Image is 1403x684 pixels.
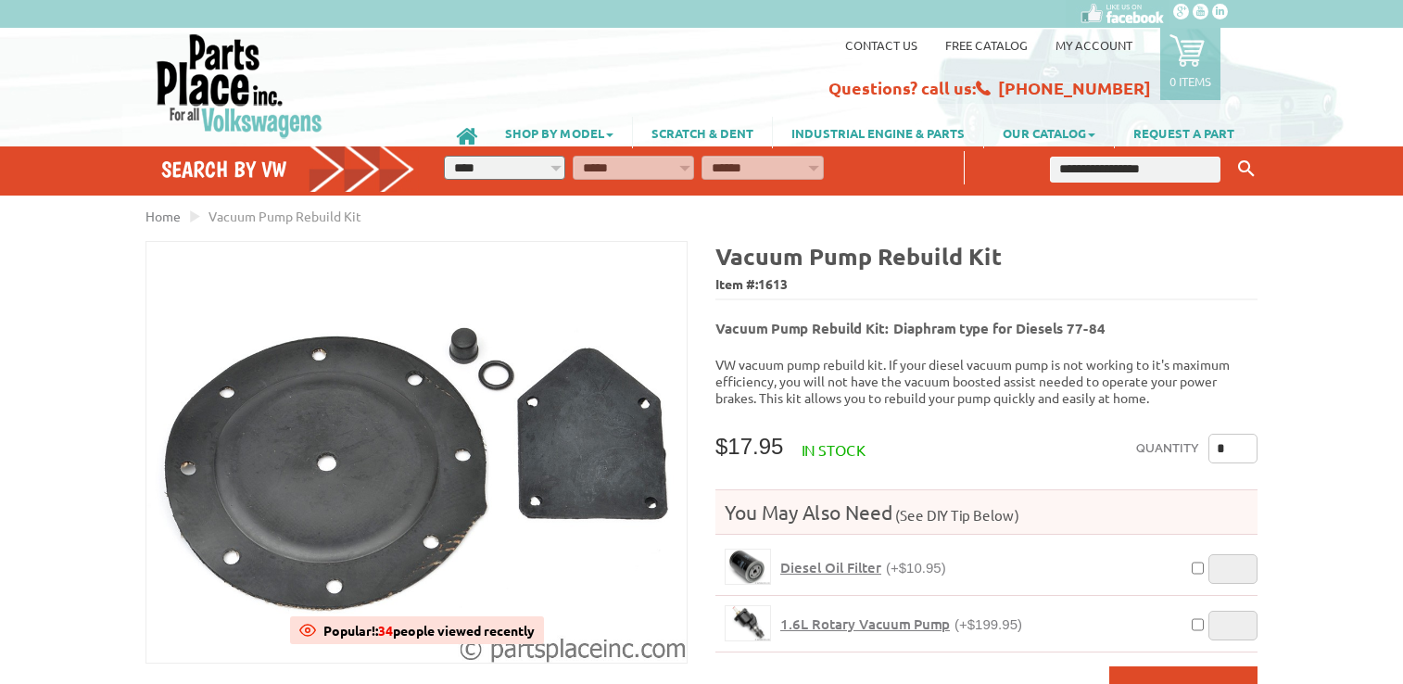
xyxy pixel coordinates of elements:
[726,550,770,584] img: Diesel Oil Filter
[715,319,1106,337] b: Vacuum Pump Rebuild Kit: Diaphram type for Diesels 77-84
[780,558,881,576] span: Diesel Oil Filter
[725,605,771,641] a: 1.6L Rotary Vacuum Pump
[715,241,1002,271] b: Vacuum Pump Rebuild Kit
[715,500,1258,525] h4: You May Also Need
[945,37,1028,53] a: Free Catalog
[780,559,946,576] a: Diesel Oil Filter(+$10.95)
[725,549,771,585] a: Diesel Oil Filter
[780,615,1022,633] a: 1.6L Rotary Vacuum Pump(+$199.95)
[1136,434,1199,463] label: Quantity
[984,117,1114,148] a: OUR CATALOG
[145,208,181,224] a: Home
[780,614,950,633] span: 1.6L Rotary Vacuum Pump
[715,272,1258,298] span: Item #:
[758,275,788,292] span: 1613
[715,434,783,459] span: $17.95
[161,156,415,183] h4: Search by VW
[845,37,917,53] a: Contact us
[1115,117,1253,148] a: REQUEST A PART
[146,242,687,663] img: Vacuum Pump Rebuild Kit
[155,32,324,139] img: Parts Place Inc!
[802,440,866,459] span: In stock
[633,117,772,148] a: SCRATCH & DENT
[726,606,770,640] img: 1.6L Rotary Vacuum Pump
[1055,37,1132,53] a: My Account
[209,208,361,224] span: Vacuum Pump Rebuild Kit
[773,117,983,148] a: INDUSTRIAL ENGINE & PARTS
[715,356,1258,406] p: VW vacuum pump rebuild kit. If your diesel vacuum pump is not working to it's maximum efficiency,...
[487,117,632,148] a: SHOP BY MODEL
[1169,73,1211,89] p: 0 items
[1232,154,1260,184] button: Keyword Search
[1160,28,1220,100] a: 0 items
[954,616,1022,632] span: (+$199.95)
[892,506,1019,524] span: (See DIY Tip Below)
[886,560,946,576] span: (+$10.95)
